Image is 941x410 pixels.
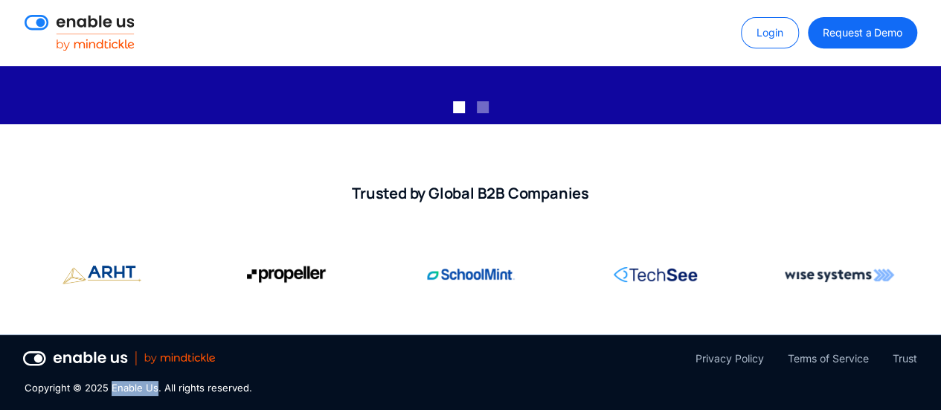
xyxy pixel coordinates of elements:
h2: Trusted by Global B2B Companies [25,184,917,203]
a: Privacy Policy [696,350,763,368]
div: Copyright © 2025 Enable Us. All rights reserved. [25,381,252,396]
img: Wise Systems corporate logo [785,260,894,289]
img: Propeller Aero corporate logo [247,260,326,289]
img: RingCentral corporate logo [614,260,697,289]
img: SchoolMint corporate logo [427,260,515,289]
a: Trust [893,350,917,368]
div: Show slide 1 of 2 [453,101,465,113]
div: Show slide 2 of 2 [477,101,489,113]
a: Request a Demo [808,17,917,48]
a: Terms of Service [787,350,868,368]
a: Login [741,17,799,48]
img: Propeller Aero corporate logo [62,260,141,290]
